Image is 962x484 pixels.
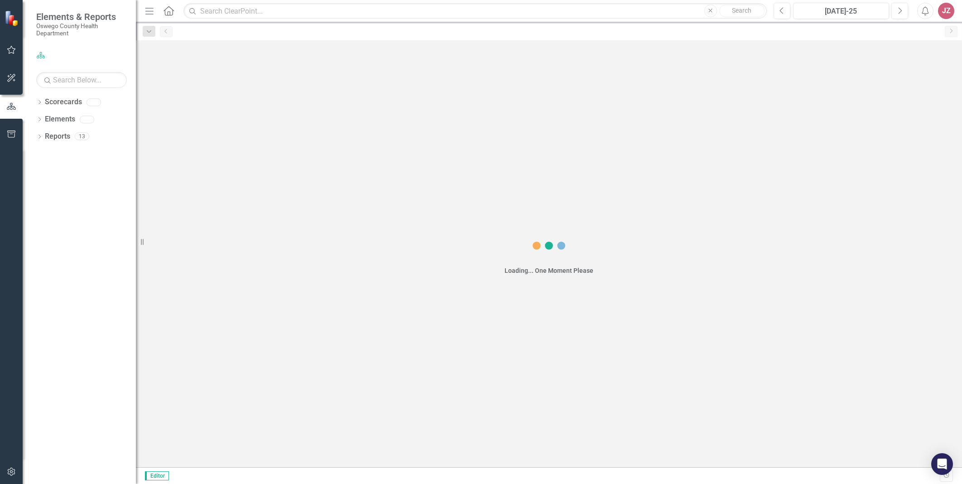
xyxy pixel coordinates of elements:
small: Oswego County Health Department [36,22,127,37]
div: Loading... One Moment Please [505,266,593,275]
input: Search ClearPoint... [183,3,767,19]
div: Open Intercom Messenger [931,453,953,475]
button: [DATE]-25 [793,3,889,19]
input: Search Below... [36,72,127,88]
div: [DATE]-25 [796,6,886,17]
span: Editor [145,471,169,480]
span: Elements & Reports [36,11,127,22]
a: Elements [45,114,75,125]
img: ClearPoint Strategy [4,10,21,27]
button: Search [719,5,765,17]
a: Scorecards [45,97,82,107]
button: JZ [938,3,954,19]
a: Reports [45,131,70,142]
div: 13 [75,133,89,140]
span: Search [732,7,751,14]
